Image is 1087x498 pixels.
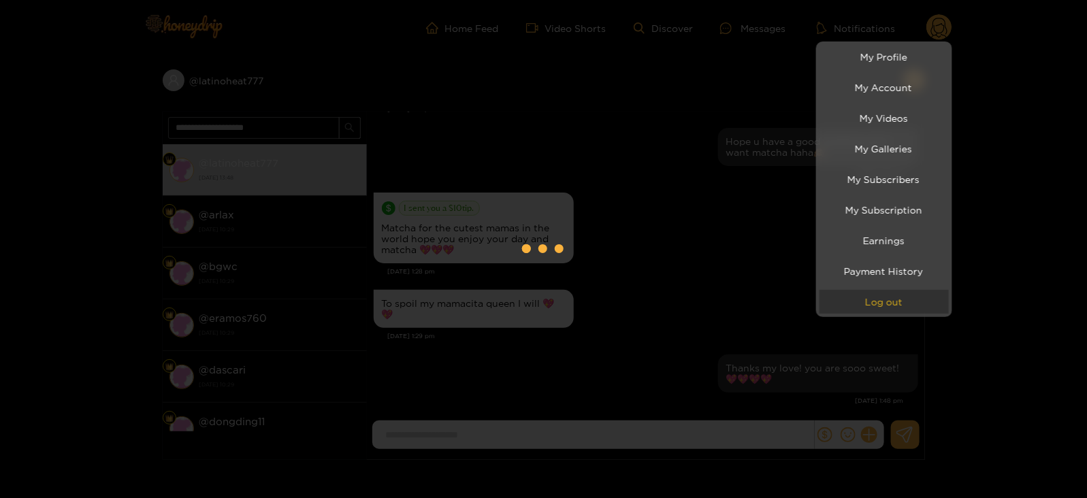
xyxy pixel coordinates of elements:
[820,45,949,69] a: My Profile
[820,167,949,191] a: My Subscribers
[820,106,949,130] a: My Videos
[820,290,949,314] button: Log out
[820,76,949,99] a: My Account
[820,198,949,222] a: My Subscription
[820,137,949,161] a: My Galleries
[820,229,949,252] a: Earnings
[820,259,949,283] a: Payment History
